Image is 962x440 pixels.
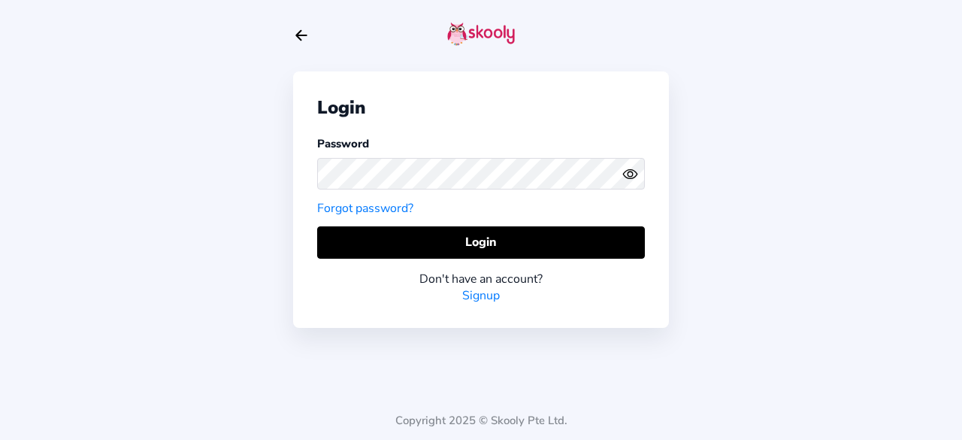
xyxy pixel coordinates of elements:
div: Don't have an account? [317,271,645,287]
img: skooly-logo.png [447,22,515,46]
button: Login [317,226,645,259]
label: Password [317,136,369,151]
button: arrow back outline [293,27,310,44]
div: Login [317,96,645,120]
a: Forgot password? [317,200,413,217]
button: eye outlineeye off outline [622,166,645,182]
a: Signup [462,287,500,304]
ion-icon: eye outline [622,166,638,182]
